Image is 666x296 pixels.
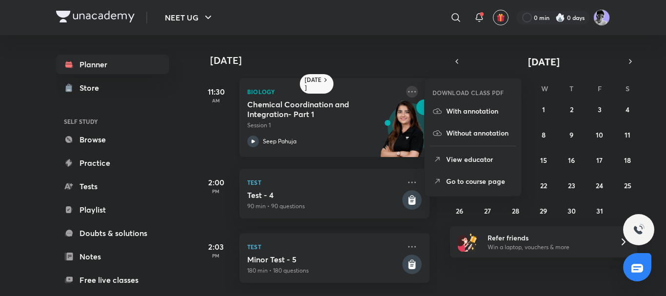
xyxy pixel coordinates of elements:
abbr: October 2, 2025 [570,105,573,114]
a: Company Logo [56,11,135,25]
h5: Minor Test - 5 [247,255,400,264]
abbr: Friday [598,84,602,93]
abbr: October 18, 2025 [624,156,631,165]
h5: Chemical Coordination and Integration- Part 1 [247,99,369,119]
h5: 2:03 [196,241,235,253]
img: Company Logo [56,11,135,22]
a: Free live classes [56,270,169,290]
abbr: October 8, 2025 [542,130,546,139]
abbr: October 31, 2025 [596,206,603,216]
h5: 2:00 [196,177,235,188]
button: [DATE] [464,55,624,68]
p: PM [196,253,235,258]
p: Test [247,241,400,253]
img: henil patel [593,9,610,26]
p: Session 1 [247,121,400,130]
img: unacademy [376,99,430,167]
button: October 31, 2025 [592,203,607,218]
abbr: October 10, 2025 [596,130,603,139]
button: October 2, 2025 [564,101,579,117]
button: October 16, 2025 [564,152,579,168]
button: October 4, 2025 [620,101,635,117]
p: 180 min • 180 questions [247,266,400,275]
abbr: October 24, 2025 [596,181,603,190]
abbr: October 11, 2025 [625,130,630,139]
img: referral [458,232,477,252]
p: Win a laptop, vouchers & more [488,243,607,252]
abbr: October 28, 2025 [512,206,519,216]
p: Seep Pahuja [263,137,296,146]
button: avatar [493,10,509,25]
abbr: October 1, 2025 [542,105,545,114]
button: October 30, 2025 [564,203,579,218]
a: Practice [56,153,169,173]
button: October 25, 2025 [620,178,635,193]
button: October 17, 2025 [592,152,607,168]
button: October 26, 2025 [452,203,468,218]
button: October 27, 2025 [480,203,495,218]
img: avatar [496,13,505,22]
p: View educator [446,154,513,164]
button: October 24, 2025 [592,178,607,193]
h6: DOWNLOAD CLASS PDF [432,88,504,97]
abbr: October 30, 2025 [568,206,576,216]
button: October 8, 2025 [536,127,551,142]
abbr: Saturday [626,84,629,93]
h6: SELF STUDY [56,113,169,130]
abbr: October 9, 2025 [569,130,573,139]
abbr: October 23, 2025 [568,181,575,190]
abbr: Wednesday [541,84,548,93]
p: Test [247,177,400,188]
button: October 11, 2025 [620,127,635,142]
h6: Refer friends [488,233,607,243]
button: October 3, 2025 [592,101,607,117]
button: October 22, 2025 [536,178,551,193]
abbr: October 4, 2025 [626,105,629,114]
img: ttu [633,224,645,236]
p: 90 min • 90 questions [247,202,400,211]
abbr: October 22, 2025 [540,181,547,190]
h5: 11:30 [196,86,235,98]
abbr: October 26, 2025 [456,206,463,216]
abbr: Thursday [569,84,573,93]
abbr: October 25, 2025 [624,181,631,190]
h6: [DATE] [305,76,322,92]
button: October 28, 2025 [508,203,524,218]
div: Store [79,82,105,94]
h5: Test - 4 [247,190,400,200]
button: October 1, 2025 [536,101,551,117]
button: October 9, 2025 [564,127,579,142]
a: Notes [56,247,169,266]
button: October 15, 2025 [536,152,551,168]
p: Biology [247,86,400,98]
abbr: October 29, 2025 [540,206,547,216]
img: streak [555,13,565,22]
a: Tests [56,177,169,196]
p: Go to course page [446,176,513,186]
abbr: October 3, 2025 [598,105,602,114]
span: [DATE] [528,55,560,68]
a: Doubts & solutions [56,223,169,243]
abbr: October 15, 2025 [540,156,547,165]
button: October 18, 2025 [620,152,635,168]
button: NEET UG [159,8,220,27]
button: October 29, 2025 [536,203,551,218]
abbr: October 17, 2025 [596,156,603,165]
button: October 10, 2025 [592,127,607,142]
p: Without annotation [446,128,513,138]
p: With annotation [446,106,513,116]
abbr: October 16, 2025 [568,156,575,165]
a: Store [56,78,169,98]
h4: [DATE] [210,55,439,66]
p: AM [196,98,235,103]
a: Playlist [56,200,169,219]
abbr: October 27, 2025 [484,206,491,216]
a: Planner [56,55,169,74]
a: Browse [56,130,169,149]
button: October 23, 2025 [564,178,579,193]
p: PM [196,188,235,194]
